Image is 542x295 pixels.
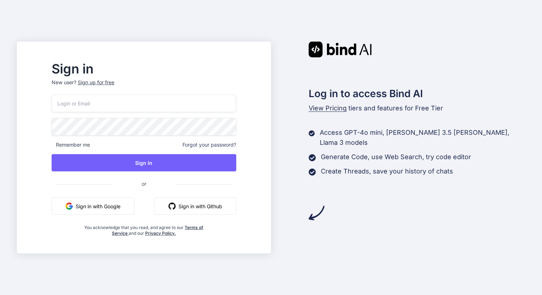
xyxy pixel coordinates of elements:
h2: Log in to access Bind AI [309,86,525,101]
p: New user? [52,79,236,95]
button: Sign in with Github [154,198,236,215]
span: View Pricing [309,104,347,112]
div: Sign up for free [78,79,114,86]
input: Login or Email [52,95,236,112]
h2: Sign in [52,63,236,75]
p: Access GPT-4o mini, [PERSON_NAME] 3.5 [PERSON_NAME], Llama 3 models [320,128,525,148]
button: Sign in with Google [52,198,134,215]
img: arrow [309,205,324,221]
p: Create Threads, save your history of chats [321,166,453,176]
span: or [113,175,175,192]
div: You acknowledge that you read, and agree to our and our [82,220,206,236]
p: tiers and features for Free Tier [309,103,525,113]
span: Remember me [52,141,90,148]
img: google [66,203,73,210]
span: Forgot your password? [182,141,236,148]
p: Generate Code, use Web Search, try code editor [321,152,471,162]
img: github [168,203,176,210]
a: Terms of Service [112,225,204,236]
button: Sign In [52,154,236,171]
img: Bind AI logo [309,42,372,57]
a: Privacy Policy. [145,230,176,236]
